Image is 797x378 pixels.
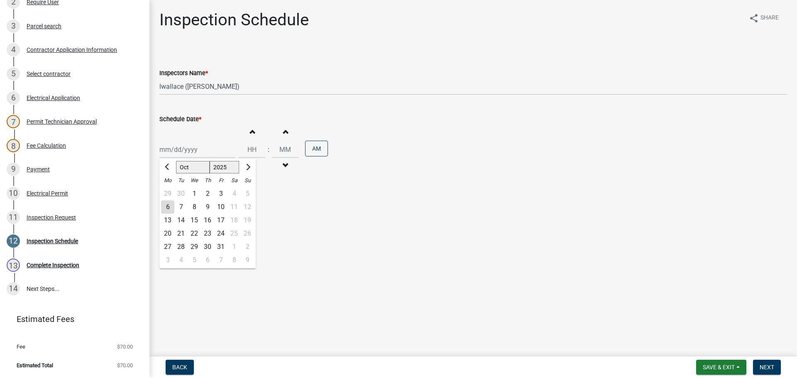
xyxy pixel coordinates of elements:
div: Thursday, October 23, 2025 [201,227,214,240]
span: Next [760,364,774,371]
div: Wednesday, October 1, 2025 [188,187,201,200]
div: Monday, October 20, 2025 [161,227,174,240]
div: Monday, October 13, 2025 [161,214,174,227]
div: Inspection Request [27,215,76,220]
div: 31 [214,240,227,254]
div: 21 [174,227,188,240]
div: Wednesday, October 8, 2025 [188,200,201,214]
div: Wednesday, October 29, 2025 [188,240,201,254]
div: Tuesday, October 14, 2025 [174,214,188,227]
div: 28 [174,240,188,254]
div: 7 [174,200,188,214]
div: Electrical Permit [27,190,68,196]
button: Back [166,360,194,375]
div: 6 [201,254,214,267]
div: 5 [7,67,20,80]
div: 3 [214,187,227,200]
div: Thursday, October 16, 2025 [201,214,214,227]
div: 24 [214,227,227,240]
div: 15 [188,214,201,227]
div: Wednesday, November 5, 2025 [188,254,201,267]
div: We [188,174,201,187]
div: 14 [7,282,20,295]
span: Fee [17,344,25,349]
button: Previous month [163,161,173,174]
div: 2 [201,187,214,200]
div: 6 [161,200,174,214]
input: Minutes [272,141,298,158]
select: Select month [176,161,210,173]
div: 3 [7,20,20,33]
div: 12 [7,234,20,248]
div: 5 [188,254,201,267]
button: shareShare [742,10,785,26]
div: 3 [161,254,174,267]
div: 29 [161,187,174,200]
div: 8 [188,200,201,214]
div: Thursday, October 9, 2025 [201,200,214,214]
label: Inspectors Name [159,71,208,76]
div: Wednesday, October 22, 2025 [188,227,201,240]
div: Payment [27,166,50,172]
div: 22 [188,227,201,240]
span: $70.00 [117,344,133,349]
button: Next [753,360,781,375]
div: 10 [214,200,227,214]
div: 13 [7,259,20,272]
span: $70.00 [117,363,133,368]
div: Friday, October 24, 2025 [214,227,227,240]
div: Su [241,174,254,187]
div: Fr [214,174,227,187]
div: Friday, October 10, 2025 [214,200,227,214]
div: 14 [174,214,188,227]
span: Estimated Total [17,363,53,368]
div: Mo [161,174,174,187]
div: Fee Calculation [27,143,66,149]
div: Thursday, November 6, 2025 [201,254,214,267]
div: Friday, October 3, 2025 [214,187,227,200]
div: Th [201,174,214,187]
div: Friday, November 7, 2025 [214,254,227,267]
div: 9 [7,163,20,176]
div: 20 [161,227,174,240]
div: Monday, October 6, 2025 [161,200,174,214]
span: Save & Exit [703,364,735,371]
div: 13 [161,214,174,227]
span: Share [760,13,779,23]
div: 11 [7,211,20,224]
div: 10 [7,187,20,200]
div: 16 [201,214,214,227]
div: 4 [174,254,188,267]
div: Select contractor [27,71,71,77]
select: Select year [210,161,240,173]
div: Contractor Application Information [27,47,117,53]
div: 30 [174,187,188,200]
div: Monday, October 27, 2025 [161,240,174,254]
div: Tuesday, November 4, 2025 [174,254,188,267]
a: Estimated Fees [7,311,136,327]
div: Friday, October 31, 2025 [214,240,227,254]
div: Monday, September 29, 2025 [161,187,174,200]
div: 4 [7,43,20,56]
div: Tu [174,174,188,187]
div: 17 [214,214,227,227]
div: Thursday, October 2, 2025 [201,187,214,200]
i: share [749,13,759,23]
div: 27 [161,240,174,254]
div: 23 [201,227,214,240]
div: : [265,145,272,155]
div: Tuesday, September 30, 2025 [174,187,188,200]
input: Hours [239,141,265,158]
div: 29 [188,240,201,254]
div: Complete Inspection [27,262,79,268]
div: 8 [7,139,20,152]
div: 6 [7,91,20,105]
button: AM [305,141,328,156]
div: Wednesday, October 15, 2025 [188,214,201,227]
h1: Inspection Schedule [159,10,309,30]
div: Electrical Application [27,95,80,101]
div: 7 [7,115,20,128]
button: Save & Exit [696,360,746,375]
div: Sa [227,174,241,187]
div: 9 [201,200,214,214]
